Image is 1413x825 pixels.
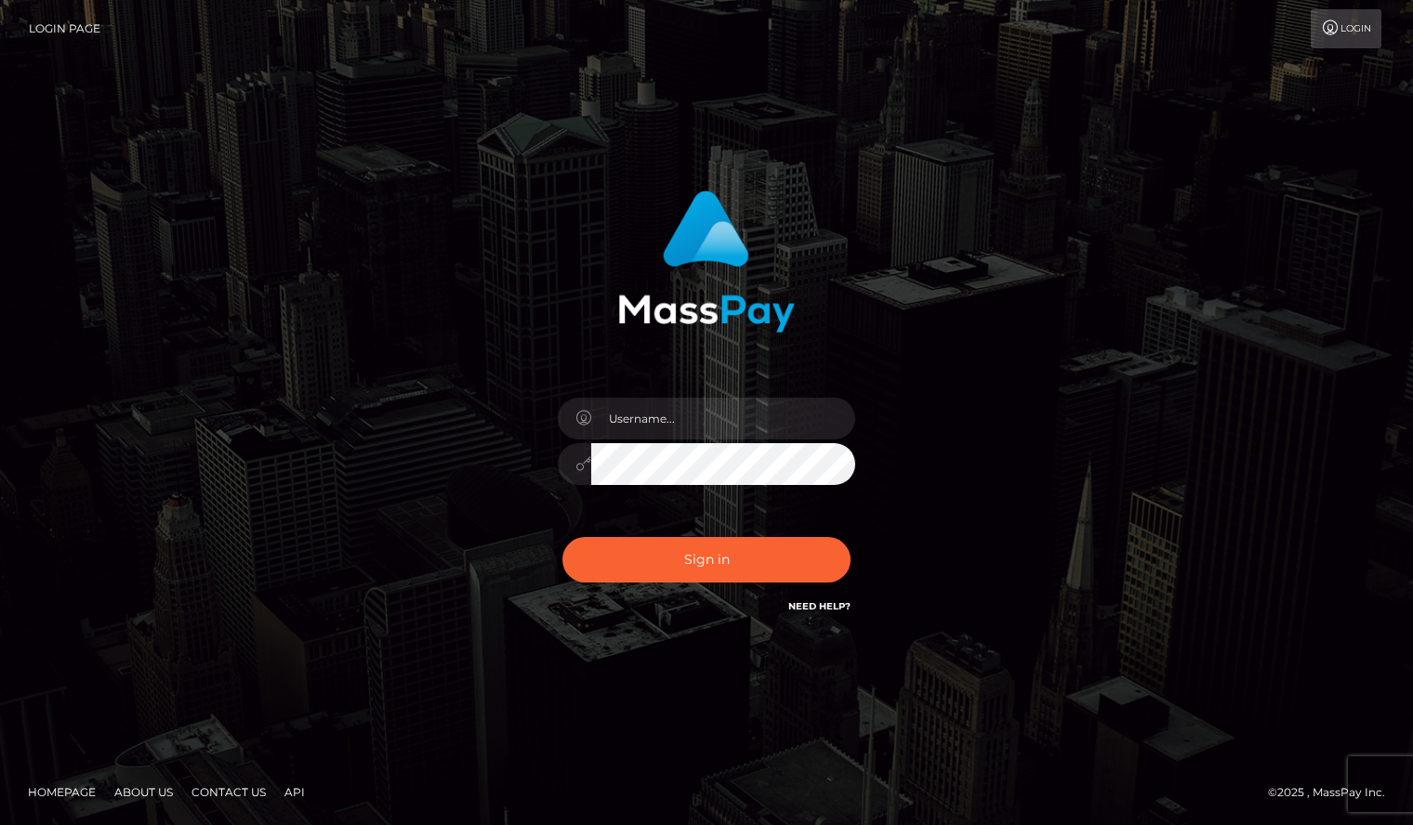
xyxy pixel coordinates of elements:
[788,600,851,612] a: Need Help?
[562,537,851,583] button: Sign in
[184,778,273,806] a: Contact Us
[20,778,103,806] a: Homepage
[591,398,855,439] input: Username...
[107,778,180,806] a: About Us
[277,778,312,806] a: API
[1268,782,1399,803] div: © 2025 , MassPay Inc.
[29,9,100,48] a: Login Page
[618,190,795,333] img: MassPay Login
[1311,9,1381,48] a: Login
